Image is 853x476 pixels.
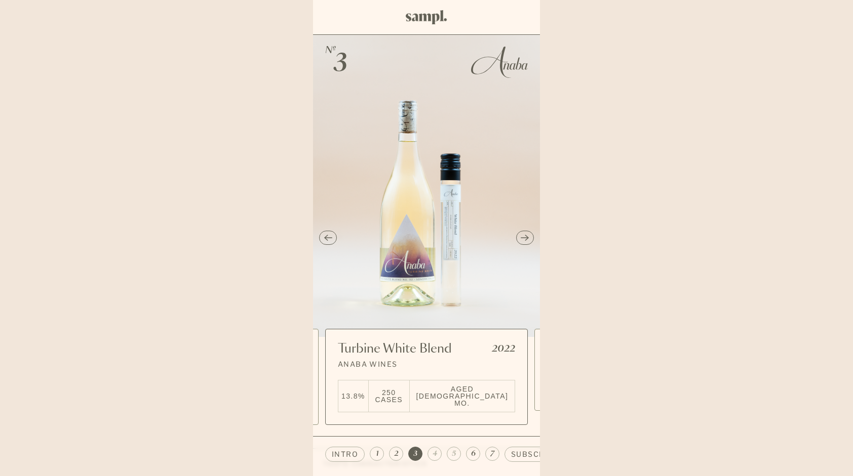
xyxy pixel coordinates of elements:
h1: Turbine White Blend [338,341,452,357]
span: 7 [490,449,494,459]
button: 3 [408,447,422,461]
li: Aged [DEMOGRAPHIC_DATA] mo. [410,380,515,412]
li: 3 / 7 [313,35,540,425]
p: 2022 [492,343,515,355]
p: Anaba Wines [338,361,515,368]
span: 3 [413,449,417,459]
button: intro [325,447,365,462]
li: 13.8% [338,380,368,412]
button: Previous slide [319,231,337,245]
button: 5 [447,447,461,461]
button: 6 [466,447,480,461]
button: 4 [428,447,442,461]
span: 3 [333,52,347,79]
button: 2 [389,447,403,461]
button: 1 [370,447,384,461]
img: Sampl logo [406,10,448,24]
span: 4 [433,449,437,459]
span: 5 [452,449,456,459]
span: intro [332,449,358,459]
button: 7 [485,447,499,461]
span: № [325,45,336,57]
span: subscription [511,449,573,459]
button: Next slide [516,231,534,245]
li: 250 Cases [369,380,409,412]
span: 6 [471,449,476,459]
button: subscription [505,447,580,462]
span: 1 [376,449,378,459]
span: 2 [394,449,399,459]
